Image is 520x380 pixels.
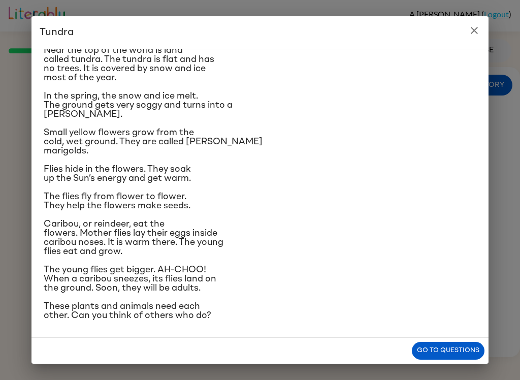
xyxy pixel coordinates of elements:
[44,265,216,293] span: The young flies get bigger. AH-CHOO! When a caribou sneezes, its flies land on the ground. Soon, ...
[44,46,214,82] span: Near the top of the world is land called tundra. The tundra is flat and has no trees. It is cover...
[44,302,211,320] span: These plants and animals need each other. Can you think of others who do?
[44,192,190,210] span: The flies fly from flower to flower. They help the flowers make seeds.
[464,20,484,41] button: close
[412,342,484,360] button: Go to questions
[31,16,489,49] h2: Tundra
[44,128,263,155] span: Small yellow flowers grow from the cold, wet ground. They are called [PERSON_NAME] marigolds.
[44,165,191,183] span: Flies hide in the flowers. They soak up the Sun’s energy and get warm.
[44,91,233,119] span: In the spring, the snow and ice melt. The ground gets very soggy and turns into a [PERSON_NAME].
[44,219,223,256] span: Caribou, or reindeer, eat the flowers. Mother flies lay their eggs inside caribou noses. It is wa...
